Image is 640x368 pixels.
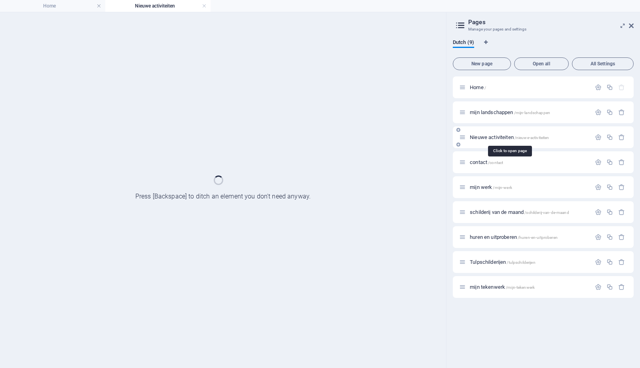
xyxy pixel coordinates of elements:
[606,159,613,166] div: Duplicate
[606,234,613,240] div: Duplicate
[507,260,535,265] span: /tulpschilderijen
[467,110,591,115] div: mijn landschappen/mijn-landschappen
[470,259,536,265] span: Click to open page
[595,84,602,91] div: Settings
[468,19,634,26] h2: Pages
[606,84,613,91] div: Duplicate
[518,235,558,240] span: /huren-en-uitproberen
[595,259,602,265] div: Settings
[515,135,549,140] span: /nieuwe-activiteiten
[467,210,591,215] div: schilderij van de maand/schilderij-van-de-maand
[105,2,211,10] h4: Nieuwe activiteiten
[506,285,535,290] span: /mijn-tekenwerk
[606,184,613,191] div: Duplicate
[514,57,569,70] button: Open all
[595,209,602,215] div: Settings
[595,134,602,141] div: Settings
[470,109,550,115] span: Click to open page
[595,159,602,166] div: Settings
[618,234,625,240] div: Remove
[595,184,602,191] div: Settings
[467,135,591,140] div: Nieuwe activiteiten/nieuwe-activiteiten
[467,85,591,90] div: Home/
[606,284,613,290] div: Duplicate
[514,111,551,115] span: /mijn-landschappen
[453,39,634,54] div: Language Tabs
[467,235,591,240] div: huren en uitproberen/huren-en-uitproberen
[453,57,511,70] button: New page
[606,209,613,215] div: Duplicate
[470,159,503,165] span: Click to open page
[618,284,625,290] div: Remove
[470,234,558,240] span: Click to open page
[467,185,591,190] div: mijn werk/mijn-werk
[606,259,613,265] div: Duplicate
[618,184,625,191] div: Remove
[484,86,486,90] span: /
[467,284,591,290] div: mijn tekenwerk/mijn-tekenwerk
[470,134,549,140] span: Nieuwe activiteiten
[618,159,625,166] div: Remove
[618,109,625,116] div: Remove
[467,259,591,265] div: Tulpschilderijen/tulpschilderijen
[618,259,625,265] div: Remove
[572,57,634,70] button: All Settings
[456,61,507,66] span: New page
[595,109,602,116] div: Settings
[470,184,512,190] span: Click to open page
[618,134,625,141] div: Remove
[595,234,602,240] div: Settings
[470,209,569,215] span: Click to open page
[618,84,625,91] div: The startpage cannot be deleted
[524,210,569,215] span: /schilderij-van-de-maand
[606,109,613,116] div: Duplicate
[618,209,625,215] div: Remove
[468,26,618,33] h3: Manage your pages and settings
[595,284,602,290] div: Settings
[575,61,630,66] span: All Settings
[488,160,503,165] span: /contact
[493,185,512,190] span: /mijn-werk
[470,84,486,90] span: Click to open page
[453,38,474,49] span: Dutch (9)
[606,134,613,141] div: Duplicate
[518,61,565,66] span: Open all
[467,160,591,165] div: contact/contact
[470,284,535,290] span: Click to open page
